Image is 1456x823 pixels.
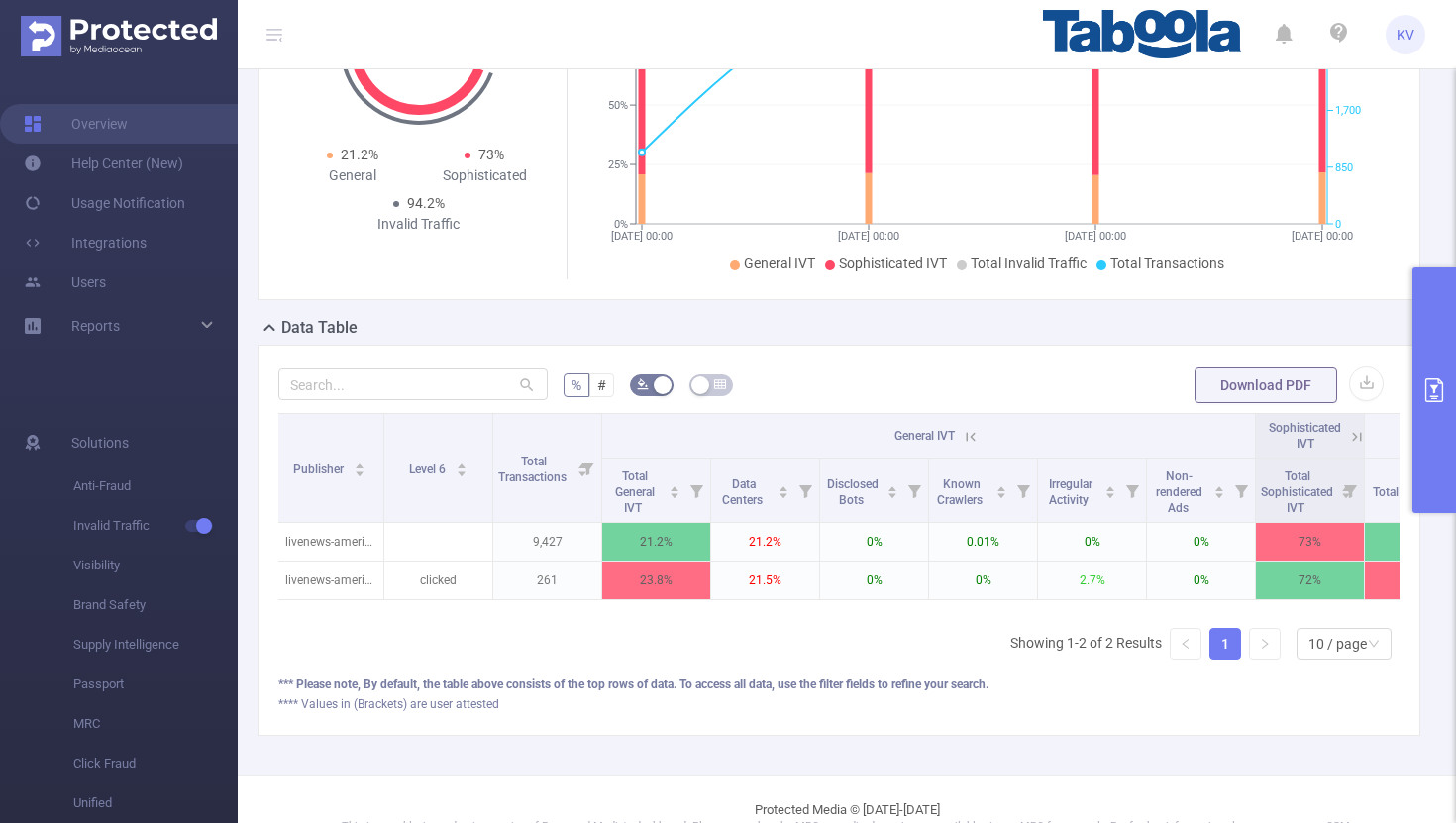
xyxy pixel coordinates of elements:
span: Invalid Traffic [73,506,238,546]
tspan: 1,700 [1335,105,1361,118]
img: Protected Media [21,16,217,56]
span: Non-rendered Ads [1156,469,1202,515]
p: 0% [820,523,928,561]
tspan: 50% [608,99,628,112]
p: 0.01% [929,523,1037,561]
p: 73% [1256,523,1364,561]
span: 94.2% [407,195,445,211]
span: Total Sophisticated IVT [1261,469,1333,515]
span: Total Transactions [1110,256,1224,271]
div: *** Please note, By default, the table above consists of the top rows of data. To access all data... [278,675,1400,693]
span: Solutions [71,423,129,463]
li: Next Page [1249,628,1281,660]
i: icon: caret-up [1214,483,1225,489]
div: Sort [1104,483,1116,495]
span: Sophisticated IVT [1269,421,1341,451]
span: General IVT [744,256,815,271]
div: Sort [995,483,1007,495]
p: 2.7% [1038,562,1146,599]
i: icon: caret-up [456,461,467,466]
span: Total Transactions [498,455,570,484]
span: Passport [73,665,238,704]
a: Integrations [24,223,147,262]
p: 0% [929,562,1037,599]
i: icon: caret-up [354,461,364,466]
span: Brand Safety [73,585,238,625]
span: Data Centers [722,477,766,507]
i: Filter menu [682,459,710,522]
div: Sort [354,461,365,472]
span: 21.2% [341,147,378,162]
i: icon: caret-down [670,490,680,496]
p: livenews-americanroulette [275,523,383,561]
tspan: [DATE] 00:00 [611,230,673,243]
i: icon: caret-up [670,483,680,489]
i: icon: caret-down [1214,490,1225,496]
div: Sort [456,461,468,472]
p: clicked [384,562,492,599]
i: Filter menu [573,414,601,522]
i: icon: caret-up [887,483,898,489]
div: Sort [669,483,680,495]
li: Showing 1-2 of 2 Results [1010,628,1162,660]
p: 9,427 [493,523,601,561]
span: Level 6 [409,463,449,476]
i: icon: left [1180,638,1192,650]
a: 1 [1210,629,1240,659]
span: Anti-Fraud [73,466,238,506]
span: General IVT [894,429,955,443]
i: icon: caret-down [456,468,467,474]
p: livenews-americanroulette [275,562,383,599]
i: Filter menu [900,459,928,522]
div: Invalid Traffic [353,214,485,235]
p: 0% [1147,562,1255,599]
span: 73% [478,147,504,162]
span: Disclosed Bots [827,477,879,507]
i: icon: down [1368,638,1380,652]
a: Overview [24,104,128,144]
i: Filter menu [1336,459,1364,522]
input: Search... [278,368,548,400]
tspan: 850 [1335,161,1353,174]
span: Unified [73,783,238,823]
p: 0% [820,562,928,599]
a: Help Center (New) [24,144,183,183]
i: icon: caret-down [887,490,898,496]
div: 10 / page [1308,629,1367,659]
p: 0% [1038,523,1146,561]
span: Supply Intelligence [73,625,238,665]
tspan: 25% [608,158,628,171]
span: Sophisticated IVT [839,256,947,271]
tspan: 0% [614,218,628,231]
p: 72% [1256,562,1364,599]
span: Visibility [73,546,238,585]
i: icon: caret-down [354,468,364,474]
i: Filter menu [1227,459,1255,522]
p: 21.2% [602,523,710,561]
i: Filter menu [1009,459,1037,522]
div: Sort [886,483,898,495]
i: icon: caret-up [1105,483,1116,489]
div: Sophisticated [419,165,552,186]
span: KV [1397,15,1414,54]
a: Users [24,262,106,302]
i: icon: right [1259,638,1271,650]
div: Sort [778,483,789,495]
div: **** Values in (Brackets) are user attested [278,695,1400,713]
p: 0% [1147,523,1255,561]
p: 21.5% [711,562,819,599]
tspan: 0 [1335,218,1341,231]
span: Total General IVT [615,469,655,515]
p: 261 [493,562,601,599]
span: Publisher [293,463,347,476]
tspan: [DATE] 00:00 [1292,230,1353,243]
i: icon: caret-up [779,483,789,489]
i: Filter menu [791,459,819,522]
h2: Data Table [281,316,358,340]
i: icon: table [714,378,726,390]
li: Previous Page [1170,628,1201,660]
i: icon: caret-up [996,483,1007,489]
div: General [286,165,419,186]
p: 23.8% [602,562,710,599]
a: Usage Notification [24,183,185,223]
